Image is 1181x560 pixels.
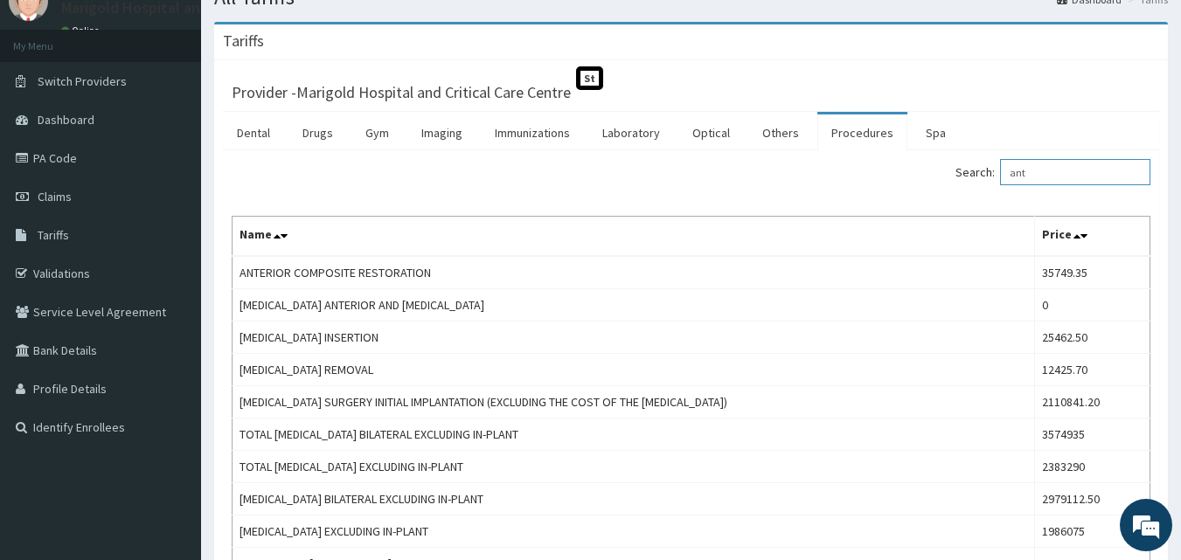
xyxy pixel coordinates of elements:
[223,114,284,151] a: Dental
[91,98,294,121] div: Chat with us now
[288,114,347,151] a: Drugs
[1034,418,1150,451] td: 3574935
[1034,217,1150,257] th: Price
[233,217,1035,257] th: Name
[1034,354,1150,386] td: 12425.70
[1034,289,1150,321] td: 0
[1034,256,1150,289] td: 35749.35
[912,114,960,151] a: Spa
[232,85,571,100] h3: Provider - Marigold Hospital and Critical Care Centre
[101,169,241,345] span: We're online!
[61,24,103,37] a: Online
[38,73,127,89] span: Switch Providers
[1000,159,1150,185] input: Search:
[1034,321,1150,354] td: 25462.50
[233,354,1035,386] td: [MEDICAL_DATA] REMOVAL
[955,159,1150,185] label: Search:
[351,114,403,151] a: Gym
[748,114,813,151] a: Others
[1034,515,1150,548] td: 1986075
[576,66,603,90] span: St
[233,386,1035,418] td: [MEDICAL_DATA] SURGERY INITIAL IMPLANTATION (EXCLUDING THE COST OF THE [MEDICAL_DATA])
[233,256,1035,289] td: ANTERIOR COMPOSITE RESTORATION
[233,483,1035,515] td: [MEDICAL_DATA] BILATERAL EXCLUDING IN-PLANT
[233,418,1035,451] td: TOTAL [MEDICAL_DATA] BILATERAL EXCLUDING IN-PLANT
[32,87,71,131] img: d_794563401_company_1708531726252_794563401
[38,189,72,204] span: Claims
[1034,386,1150,418] td: 2110841.20
[407,114,476,151] a: Imaging
[9,374,333,435] textarea: Type your message and hit 'Enter'
[233,321,1035,354] td: [MEDICAL_DATA] INSERTION
[233,515,1035,548] td: [MEDICAL_DATA] EXCLUDING IN-PLANT
[38,112,94,128] span: Dashboard
[1034,451,1150,483] td: 2383290
[287,9,329,51] div: Minimize live chat window
[481,114,584,151] a: Immunizations
[1034,483,1150,515] td: 2979112.50
[817,114,907,151] a: Procedures
[233,289,1035,321] td: [MEDICAL_DATA] ANTERIOR AND [MEDICAL_DATA]
[588,114,674,151] a: Laboratory
[678,114,744,151] a: Optical
[223,33,264,49] h3: Tariffs
[38,227,69,243] span: Tariffs
[233,451,1035,483] td: TOTAL [MEDICAL_DATA] EXCLUDING IN-PLANT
